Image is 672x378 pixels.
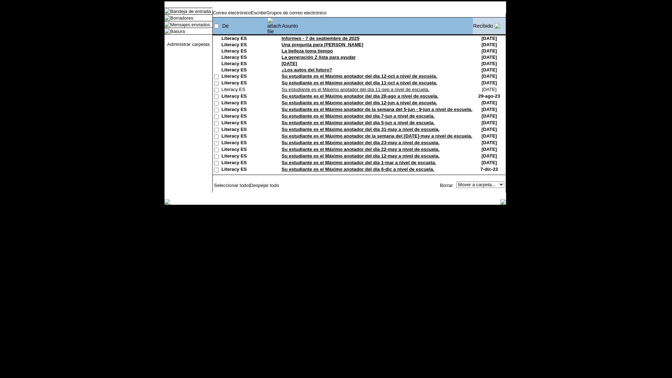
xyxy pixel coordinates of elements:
nobr: [DATE] [482,55,497,60]
a: Su estudiante es el Máximo anotador del día 5-jun a nivel de escuela. [282,120,435,125]
a: De [222,23,229,29]
a: Informes - 7 de septiembre de 2025 [282,36,359,41]
td: Literacy ES [222,133,267,140]
a: Su estudiante es el Máximo anotador del día 23-may a nivel de escuela. [282,140,440,145]
a: Su estudiante es el Máximo anotador del día 11-oct a nivel de escuela. [282,80,437,85]
nobr: [DATE] [482,133,497,139]
a: Administrar carpetas [167,42,210,47]
nobr: [DATE] [482,147,497,152]
a: Su estudiante es el Máximo anotador del día 1-mar a nivel de escuela. [282,160,436,165]
td: Literacy ES [222,140,267,147]
td: Literacy ES [222,42,267,48]
img: folder_icon.gif [164,28,170,34]
a: Seleccionar todo [214,183,248,188]
img: table_footer_right.gif [500,199,506,205]
nobr: [DATE] [482,73,497,79]
nobr: [DATE] [482,61,497,66]
nobr: [DATE] [482,87,497,92]
a: Su estudiante es el Máximo anotador de la semana del [DATE]-may a nivel de escuela. [282,133,472,139]
a: Su estudiante es el Máximo anotador del día 11-sep a nivel de escuela. [282,87,429,92]
img: black_spacer.gif [212,192,506,193]
img: table_footer_left.gif [164,199,170,205]
td: Literacy ES [222,120,267,127]
a: [DATE] [282,61,297,66]
a: Su estudiante es el Máximo anotador del día 12-oct a nivel de escuela. [282,73,437,79]
td: Literacy ES [222,93,267,100]
a: Escribir [251,10,266,15]
nobr: [DATE] [482,48,497,54]
nobr: [DATE] [482,80,497,85]
a: Su estudiante es el Máximo anotador del día 31-may a nivel de escuela. [282,127,440,132]
td: Literacy ES [222,55,267,61]
nobr: 29-ago-23 [478,93,500,99]
a: Su estudiante es el Máximo anotador del día 12-jun a nivel de escuela. [282,100,437,105]
a: Basura [170,29,185,34]
td: Literacy ES [222,80,267,87]
a: Su estudiante es el Máximo anotador del día 12-may a nivel de escuela. [282,153,440,159]
nobr: [DATE] [482,42,497,47]
a: Una pregunta para [PERSON_NAME] [282,42,363,47]
a: La belleza toma tiempo [282,48,333,54]
a: Asunto [282,23,298,29]
a: Despejar todo [250,183,279,188]
a: Su estudiante es el Máximo anotador del día 7-jun a nivel de escuela. [282,113,435,119]
td: Literacy ES [222,100,267,107]
td: Literacy ES [222,61,267,67]
a: Su estudiante es el Máximo anotador de la semana del 5-jun - 9-jun a nivel de escuela. [282,107,472,112]
a: Correo electrónico [213,10,251,15]
td: Literacy ES [222,36,267,42]
a: Borradores [170,15,193,21]
a: Borrar [440,183,453,188]
nobr: 7-dic-22 [481,167,498,172]
a: Su estudiante es el Máximo anotador del día 28-ago a nivel de escuela. [282,93,439,99]
nobr: [DATE] [482,107,497,112]
nobr: [DATE] [482,100,497,105]
nobr: [DATE] [482,160,497,165]
a: Grupos de correo electrónico [266,10,327,15]
img: folder_icon_pick.gif [164,8,170,14]
td: Literacy ES [222,87,267,93]
td: Literacy ES [222,127,267,133]
nobr: [DATE] [482,127,497,132]
td: Literacy ES [222,48,267,55]
nobr: [DATE] [482,113,497,119]
a: Mensajes enviados [170,22,210,27]
img: folder_icon.gif [164,22,170,27]
td: Literacy ES [222,67,267,73]
td: Literacy ES [222,107,267,113]
a: Bandeja de entrada [170,9,211,14]
a: La generación Z lista para ayudar [282,55,356,60]
nobr: [DATE] [482,67,497,72]
a: Su estudiante es el Máximo anotador del día 22-may a nivel de escuela. [282,147,440,152]
a: ¿Los autos del futuro? [282,67,332,72]
td: Literacy ES [222,153,267,160]
td: Literacy ES [222,167,267,173]
a: Recibido [473,23,493,29]
nobr: [DATE] [482,140,497,145]
td: Literacy ES [222,73,267,80]
td: Literacy ES [222,160,267,167]
img: arrow_down.gif [495,23,500,29]
img: folder_icon.gif [164,15,170,21]
td: Literacy ES [222,147,267,153]
img: attach file [267,17,281,34]
nobr: [DATE] [482,36,497,41]
td: | [213,181,298,189]
nobr: [DATE] [482,120,497,125]
td: Literacy ES [222,113,267,120]
nobr: [DATE] [482,153,497,159]
a: Su estudiante es el Máximo anotador del día 6-dic a nivel de escuela. [282,167,434,172]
